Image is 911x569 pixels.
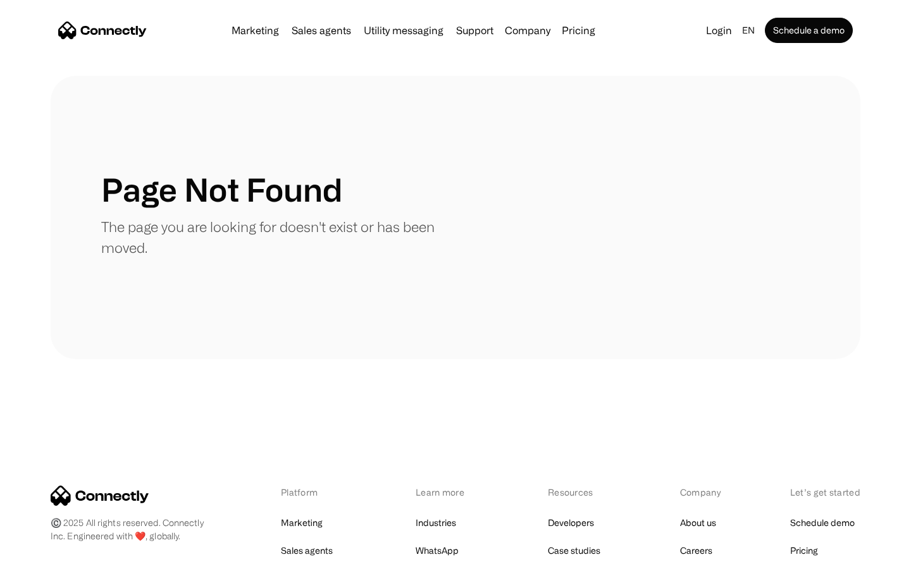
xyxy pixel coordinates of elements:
[25,547,76,565] ul: Language list
[548,542,600,560] a: Case studies
[287,25,356,35] a: Sales agents
[737,21,762,39] div: en
[416,486,482,499] div: Learn more
[557,25,600,35] a: Pricing
[790,486,860,499] div: Let’s get started
[226,25,284,35] a: Marketing
[765,18,853,43] a: Schedule a demo
[416,542,459,560] a: WhatsApp
[548,514,594,532] a: Developers
[548,486,614,499] div: Resources
[680,486,724,499] div: Company
[281,486,350,499] div: Platform
[680,514,716,532] a: About us
[701,21,737,39] a: Login
[101,216,455,258] p: The page you are looking for doesn't exist or has been moved.
[13,546,76,565] aside: Language selected: English
[281,542,333,560] a: Sales agents
[501,21,554,39] div: Company
[505,21,550,39] div: Company
[790,542,818,560] a: Pricing
[58,21,147,40] a: home
[101,171,342,209] h1: Page Not Found
[451,25,499,35] a: Support
[742,21,755,39] div: en
[359,25,449,35] a: Utility messaging
[416,514,456,532] a: Industries
[281,514,323,532] a: Marketing
[790,514,855,532] a: Schedule demo
[680,542,712,560] a: Careers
